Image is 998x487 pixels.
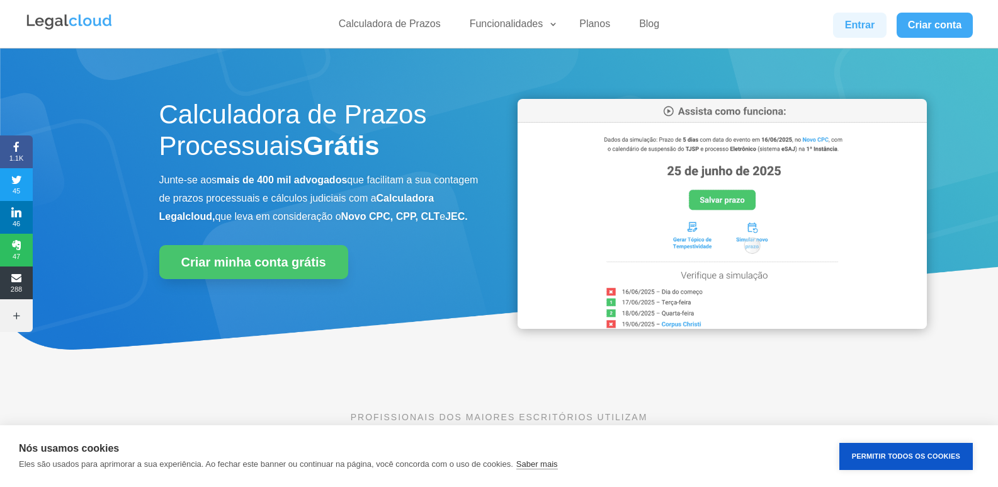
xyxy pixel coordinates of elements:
[833,13,886,38] a: Entrar
[303,131,379,161] strong: Grátis
[462,18,559,36] a: Funcionalidades
[572,18,618,36] a: Planos
[19,459,513,469] p: Eles são usados para aprimorar a sua experiência. Ao fechar este banner ou continuar na página, v...
[159,99,480,169] h1: Calculadora de Prazos Processuais
[331,18,448,36] a: Calculadora de Prazos
[516,459,558,469] a: Saber mais
[897,13,973,38] a: Criar conta
[159,171,480,226] p: Junte-se aos que facilitam a sua contagem de prazos processuais e cálculos judiciais com a que le...
[839,443,973,470] button: Permitir Todos os Cookies
[25,13,113,32] img: Legalcloud Logo
[19,443,119,454] strong: Nós usamos cookies
[217,175,347,185] b: mais de 400 mil advogados
[159,410,839,424] p: PROFISSIONAIS DOS MAIORES ESCRITÓRIOS UTILIZAM
[518,99,927,329] img: Calculadora de Prazos Processuais da Legalcloud
[341,211,440,222] b: Novo CPC, CPP, CLT
[25,23,113,33] a: Logo da Legalcloud
[445,211,468,222] b: JEC.
[159,245,348,279] a: Criar minha conta grátis
[518,320,927,331] a: Calculadora de Prazos Processuais da Legalcloud
[632,18,667,36] a: Blog
[159,193,434,222] b: Calculadora Legalcloud,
